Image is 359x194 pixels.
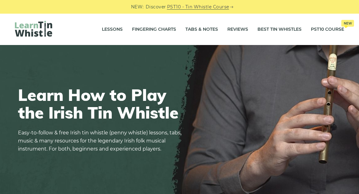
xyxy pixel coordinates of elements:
a: Tabs & Notes [185,22,218,37]
a: Reviews [227,22,248,37]
img: LearnTinWhistle.com [15,21,52,37]
h1: Learn How to Play the Irish Tin Whistle [18,86,186,121]
p: Easy-to-follow & free Irish tin whistle (penny whistle) lessons, tabs, music & many resources for... [18,129,186,153]
span: New [341,20,354,27]
a: Best Tin Whistles [257,22,302,37]
a: Lessons [102,22,123,37]
a: Fingering Charts [132,22,176,37]
a: PST10 CourseNew [311,22,344,37]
